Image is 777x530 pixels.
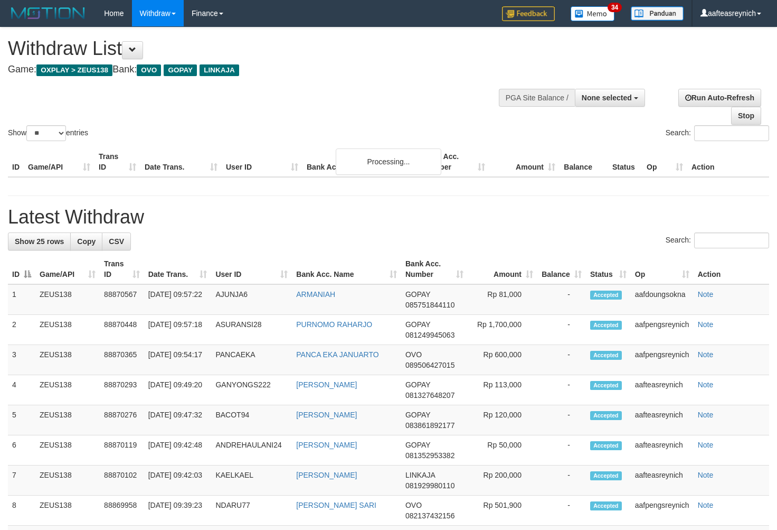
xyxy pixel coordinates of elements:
span: Copy 081249945063 to clipboard [405,331,454,339]
span: OVO [137,64,161,76]
a: Note [698,471,714,479]
h1: Latest Withdraw [8,207,769,228]
td: [DATE] 09:54:17 [144,345,212,375]
span: Copy 081352953382 to clipboard [405,451,454,460]
span: Copy [77,237,96,246]
a: Copy [70,233,102,250]
span: Copy 089506427015 to clipboard [405,361,454,369]
span: GOPAY [405,320,430,329]
td: 88870119 [100,435,144,466]
td: 6 [8,435,35,466]
img: panduan.png [631,6,684,21]
img: Button%20Memo.svg [571,6,615,21]
th: Bank Acc. Number [419,147,489,177]
th: Balance: activate to sort column ascending [537,254,586,284]
td: Rp 113,000 [468,375,537,405]
td: - [537,284,586,315]
td: [DATE] 09:39:23 [144,496,212,526]
td: Rp 81,000 [468,284,537,315]
td: [DATE] 09:42:03 [144,466,212,496]
th: Bank Acc. Name: activate to sort column ascending [292,254,401,284]
a: Note [698,501,714,509]
td: 4 [8,375,35,405]
th: User ID [222,147,302,177]
button: None selected [575,89,645,107]
a: [PERSON_NAME] [296,441,357,449]
td: NDARU77 [211,496,292,526]
span: GOPAY [164,64,197,76]
th: Game/API [24,147,94,177]
a: Note [698,290,714,299]
td: - [537,345,586,375]
td: Rp 600,000 [468,345,537,375]
span: Accepted [590,441,622,450]
span: Show 25 rows [15,237,64,246]
label: Search: [666,233,769,248]
h4: Game: Bank: [8,64,507,75]
th: Bank Acc. Name [302,147,419,177]
label: Show entries [8,125,88,141]
td: 88870293 [100,375,144,405]
span: LINKAJA [405,471,435,479]
input: Search: [694,233,769,248]
label: Search: [666,125,769,141]
td: aafteasreynich [631,435,694,466]
th: ID [8,147,24,177]
a: Note [698,411,714,419]
a: Note [698,350,714,359]
td: ZEUS138 [35,345,100,375]
th: Amount: activate to sort column ascending [468,254,537,284]
td: aafteasreynich [631,405,694,435]
td: 88870276 [100,405,144,435]
td: [DATE] 09:57:22 [144,284,212,315]
span: Accepted [590,411,622,420]
th: Action [687,147,769,177]
th: User ID: activate to sort column ascending [211,254,292,284]
span: Accepted [590,501,622,510]
th: Amount [489,147,560,177]
a: Run Auto-Refresh [678,89,761,107]
th: Game/API: activate to sort column ascending [35,254,100,284]
span: Accepted [590,471,622,480]
span: OXPLAY > ZEUS138 [36,64,112,76]
td: [DATE] 09:47:32 [144,405,212,435]
input: Search: [694,125,769,141]
a: Stop [731,107,761,125]
a: [PERSON_NAME] [296,380,357,389]
span: LINKAJA [200,64,239,76]
div: PGA Site Balance / [499,89,575,107]
td: BACOT94 [211,405,292,435]
th: ID: activate to sort column descending [8,254,35,284]
td: aafpengsreynich [631,496,694,526]
td: GANYONGS222 [211,375,292,405]
a: Show 25 rows [8,233,71,250]
a: [PERSON_NAME] [296,471,357,479]
th: Balance [560,147,608,177]
td: ZEUS138 [35,405,100,435]
td: 7 [8,466,35,496]
span: Copy 083861892177 to clipboard [405,421,454,430]
th: Op [642,147,687,177]
span: Copy 081929980110 to clipboard [405,481,454,490]
span: Copy 082137432156 to clipboard [405,512,454,520]
td: 1 [8,284,35,315]
td: ASURANSI28 [211,315,292,345]
td: - [537,315,586,345]
span: GOPAY [405,411,430,419]
span: Copy 081327648207 to clipboard [405,391,454,399]
th: Bank Acc. Number: activate to sort column ascending [401,254,468,284]
td: Rp 501,900 [468,496,537,526]
span: 34 [608,3,622,12]
img: Feedback.jpg [502,6,555,21]
td: AJUNJA6 [211,284,292,315]
td: [DATE] 09:42:48 [144,435,212,466]
td: ZEUS138 [35,496,100,526]
td: ZEUS138 [35,466,100,496]
a: Note [698,320,714,329]
a: [PERSON_NAME] [296,411,357,419]
td: aafteasreynich [631,375,694,405]
a: Note [698,380,714,389]
td: aafdoungsokna [631,284,694,315]
td: Rp 50,000 [468,435,537,466]
select: Showentries [26,125,66,141]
